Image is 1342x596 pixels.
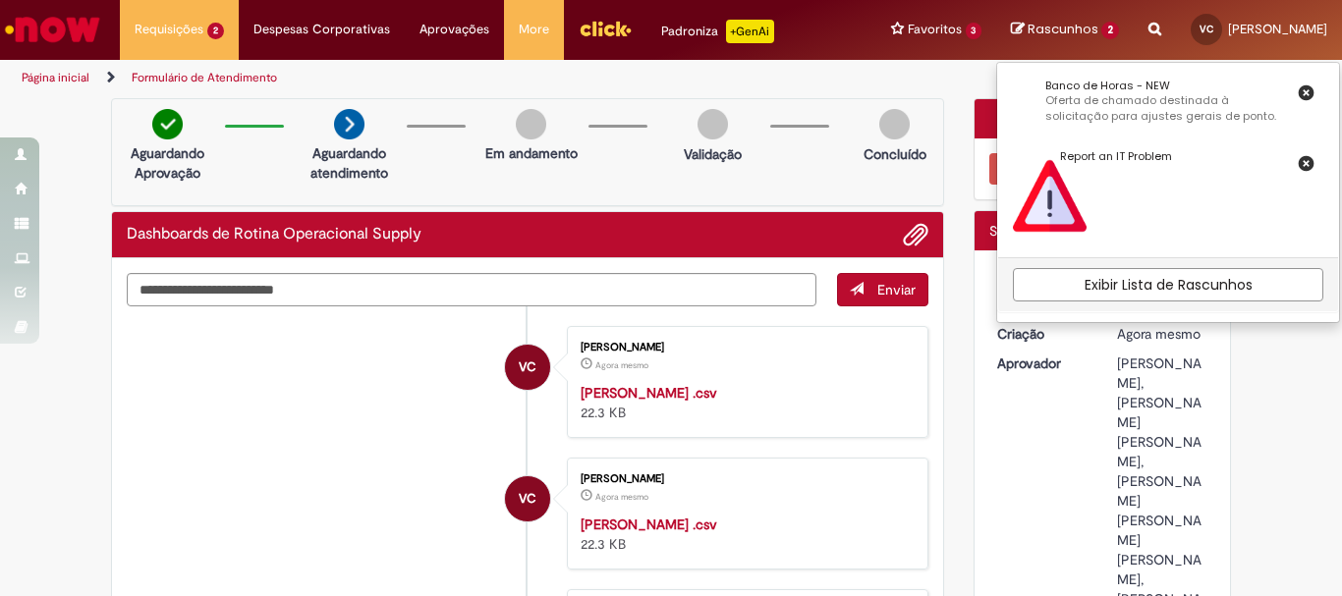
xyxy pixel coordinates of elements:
dt: Criação [982,324,1103,344]
div: Opções do Chamado [975,99,1231,138]
span: Favoritos [908,20,962,39]
img: check-circle-green.png [152,109,183,139]
span: Despesas Corporativas [253,20,390,39]
span: Agora mesmo [1117,325,1201,343]
dt: Número [982,265,1103,285]
span: Agora mesmo [595,359,648,371]
span: Enviar [877,281,916,298]
div: Report an IT Problem [1060,149,1172,165]
span: 2 [1101,22,1119,39]
a: Exibir Lista de Rascunhos [1013,268,1323,301]
div: 01/10/2025 11:24:46 [1117,324,1208,344]
p: +GenAi [726,20,774,43]
span: More [519,20,549,39]
time: 01/10/2025 11:24:46 [1117,325,1201,343]
p: Aguardando atendimento [302,143,397,183]
button: Cancelar Chamado [989,153,1216,185]
p: Validação [684,144,742,164]
p: Oferta de chamado destinada à solicitação para ajustes gerais de ponto. [1045,93,1290,124]
dt: Aprovador [982,353,1103,373]
div: 22.3 KB [581,515,908,554]
img: arrow-next.png [334,109,364,139]
ul: Trilhas de página [15,60,880,96]
img: img-circle-grey.png [516,109,546,139]
a: Report an IT Problem [1013,149,1172,233]
a: Página inicial [22,70,89,85]
span: [PERSON_NAME] [1228,21,1327,37]
img: img-circle-grey.png [879,109,910,139]
time: 01/10/2025 11:24:36 [595,491,648,503]
span: Sua solicitação foi enviada [989,222,1151,240]
img: img-circle-grey.png [698,109,728,139]
a: Banco de Horas - NEW [1013,79,1289,135]
h2: Dashboards de Rotina Operacional Supply Histórico de tíquete [127,226,421,244]
span: Agora mesmo [595,491,648,503]
span: VC [519,344,536,391]
time: 01/10/2025 11:24:44 [595,359,648,371]
p: Concluído [864,144,926,164]
button: Enviar [837,273,928,306]
div: Padroniza [661,20,774,43]
a: [PERSON_NAME] .csv [581,384,717,402]
dt: Status [982,295,1103,314]
textarea: Digite sua mensagem aqui... [127,273,816,306]
span: VC [1200,23,1213,35]
div: Banco de Horas - NEW [1045,79,1290,94]
span: Aprovações [419,20,489,39]
a: Formulário de Atendimento [132,70,277,85]
img: ServiceNow [2,10,103,49]
span: 3 [966,23,982,39]
div: 22.3 KB [581,383,908,422]
span: 2 [207,23,224,39]
span: Rascunhos [1028,20,1098,38]
div: Valdir De Carvalho [505,476,550,521]
button: Adicionar anexos [903,222,928,247]
div: [PERSON_NAME] [581,342,908,353]
div: Valdir De Carvalho [505,345,550,390]
a: [PERSON_NAME] .csv [581,515,717,533]
p: Aguardando Aprovação [120,143,215,183]
span: VC [519,475,536,522]
div: [PERSON_NAME] [581,473,908,485]
a: Rascunhos [1011,21,1119,39]
img: click_logo_yellow_360x200.png [579,14,632,43]
span: Requisições [135,20,203,39]
p: Em andamento [485,143,578,163]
